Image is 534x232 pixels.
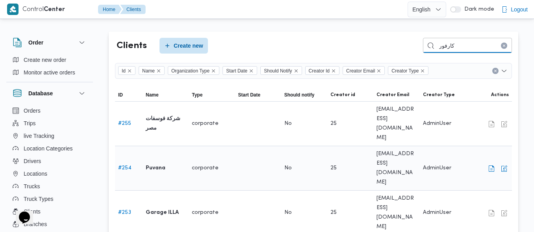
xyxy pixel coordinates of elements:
span: Start Date [226,67,247,75]
span: Dark mode [461,6,494,13]
span: corporate [192,163,219,173]
button: Remove Creator Id from selection in this group [331,69,336,73]
button: Remove Should Notify from selection in this group [294,69,299,73]
button: Remove Creator Type from selection in this group [420,69,425,73]
span: Start Date [238,92,261,98]
span: Name [142,67,155,75]
span: No [284,119,292,128]
h3: Database [28,89,53,98]
button: Database [13,89,87,98]
span: Drivers [24,156,41,166]
button: Should notify [281,89,327,101]
a: #254 [118,165,132,171]
span: Name [146,92,159,98]
button: Open list of options [501,68,507,74]
button: Drivers [9,155,90,167]
button: Logout [498,2,531,17]
span: Create new order [24,55,66,65]
span: 25 [330,119,337,128]
span: [EMAIL_ADDRESS][DOMAIN_NAME] [376,105,416,143]
button: Remove Start Date from selection in this group [249,69,254,73]
a: #253 [118,210,131,215]
button: Home [98,5,122,14]
span: Trips [24,119,36,128]
button: Orders [9,104,90,117]
button: Order [13,38,87,47]
button: Locations [9,167,90,180]
button: Location Categories [9,142,90,155]
button: Type [189,89,235,101]
span: Orders [24,106,41,115]
h3: Order [28,38,43,47]
span: Creator Email [346,67,375,75]
button: ID [115,89,143,101]
iframe: chat widget [8,200,33,224]
button: live Tracking [9,130,90,142]
span: Creator Id [305,66,339,75]
span: Should Notify [260,66,302,75]
span: Organization Type [171,67,210,75]
span: No [284,163,292,173]
span: Creator Type [391,67,419,75]
button: Trucks [9,180,90,193]
b: Puvana‎ [146,163,165,173]
button: Start Date [235,89,281,101]
span: Should Notify [264,67,292,75]
button: Remove Name from selection in this group [156,69,161,73]
span: [EMAIL_ADDRESS][DOMAIN_NAME] [376,194,416,232]
button: Truck Types [9,193,90,205]
input: Search... [423,38,512,53]
span: Creator Email [343,66,385,75]
button: Clients [120,5,146,14]
span: Organization Type [168,66,219,75]
button: Create new order [9,54,90,66]
button: Remove Organization Type from selection in this group [211,69,216,73]
span: Branches [24,219,47,229]
img: X8yXhbKr1z7QwAAAABJRU5ErkJggg== [7,4,19,15]
span: No [284,208,292,217]
span: Monitor active orders [24,68,75,77]
b: شركة فوسفات مصر [146,114,185,133]
span: corporate [192,208,219,217]
button: Branches [9,218,90,230]
span: AdminUser [423,208,451,217]
button: Remove Creator Email from selection in this group [376,69,381,73]
span: AdminUser [423,163,451,173]
span: Type [192,92,202,98]
button: Remove Id from selection in this group [127,69,132,73]
button: Clear input [492,68,499,74]
span: Name [139,66,165,75]
span: 25 [330,163,337,173]
span: Location Categories [24,144,73,153]
button: Create new [159,38,208,54]
button: Trips [9,117,90,130]
span: Logout [511,5,528,14]
div: Order [6,54,93,82]
span: AdminUser [423,119,451,128]
span: 25 [330,208,337,217]
button: Clients [9,205,90,218]
span: Creator Email [376,92,409,98]
span: Create new [174,41,203,50]
span: Id [122,67,126,75]
b: Garage ILLA [146,208,179,217]
span: live Tracking [24,131,54,141]
span: Creator id [330,92,355,98]
span: corporate [192,119,219,128]
span: Creator Id [309,67,330,75]
button: Name [143,89,189,101]
span: Creator Type [423,92,455,98]
h2: Clients [117,39,147,53]
span: Id [118,66,135,75]
button: Monitor active orders [9,66,90,79]
span: ID [118,92,123,98]
span: Should notify [284,92,315,98]
span: Creator Type [388,66,428,75]
span: Start Date [222,66,257,75]
button: Clear input [501,43,507,49]
span: Actions [491,92,509,98]
span: [EMAIL_ADDRESS][DOMAIN_NAME] [376,149,416,187]
span: Truck Types [24,194,53,204]
a: #255 [118,121,131,126]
